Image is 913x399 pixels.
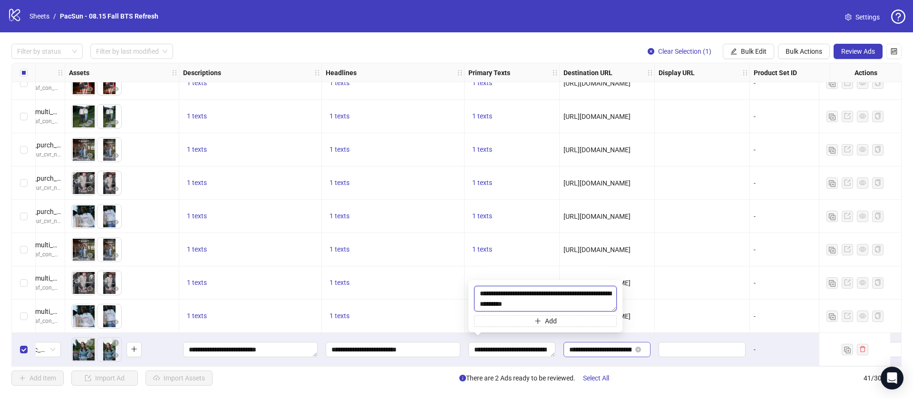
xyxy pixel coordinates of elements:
div: - [754,344,841,355]
img: Asset 2 [97,338,121,361]
button: 1 texts [326,111,353,122]
button: Duplicate [826,177,838,189]
span: Bulk Actions [786,48,822,55]
span: eye [87,352,93,359]
a: PacSun - 08.15 Fall BTS Refresh [58,11,160,21]
span: Review Ads [841,48,875,55]
span: info-circle [459,375,466,381]
button: 1 texts [183,144,211,156]
span: eye [859,246,866,253]
button: 1 texts [468,277,496,289]
span: export [844,79,851,86]
span: eye [87,252,93,259]
div: Select row 35 [12,133,36,166]
div: Resize Descriptions column [319,63,321,82]
button: Preview [110,350,121,361]
button: Preview [84,217,96,228]
img: Asset 1 [72,171,96,195]
span: holder [748,69,755,76]
img: Asset 2 [97,304,121,328]
button: 1 texts [183,311,211,322]
button: Duplicate [826,244,838,255]
div: Open Intercom Messenger [881,367,903,389]
span: eye [859,312,866,319]
span: holder [456,69,463,76]
span: [URL][DOMAIN_NAME] [563,279,631,287]
span: close-circle [635,347,641,352]
button: 1 texts [183,277,211,289]
span: holder [463,69,470,76]
span: 1 texts [330,146,350,153]
span: eye [87,185,93,192]
span: Add [545,317,557,325]
span: 1 texts [187,79,207,87]
span: 1 texts [330,112,350,120]
button: 1 texts [326,144,353,156]
span: eye [859,279,866,286]
button: Preview [84,317,96,328]
button: Preview [84,283,96,295]
span: Settings [855,12,880,22]
span: [URL][DOMAIN_NAME] [563,79,631,87]
button: 1 texts [468,244,496,255]
img: Asset 2 [97,271,121,295]
div: Resize Assets column [176,63,179,82]
button: 1 texts [326,277,353,289]
span: 1 texts [187,245,207,253]
button: Configure table settings [886,44,902,59]
img: Asset 1 [72,138,96,162]
strong: Actions [855,68,877,78]
span: holder [64,69,70,76]
button: Add [474,315,617,327]
button: 1 texts [468,211,496,222]
span: 1 texts [330,179,350,186]
div: Resize Destination URL column [652,63,654,82]
span: eye [112,219,119,225]
button: 1 texts [326,244,353,255]
button: Preview [110,150,121,162]
div: Select row 37 [12,200,36,233]
span: export [844,312,851,319]
button: Preview [110,184,121,195]
div: Select all rows [12,63,36,82]
span: 1 texts [472,245,492,253]
button: Preview [110,283,121,295]
a: Settings [837,10,887,25]
div: - [754,145,841,155]
span: eye [112,152,119,159]
button: Duplicate [826,277,838,289]
span: eye [112,119,119,126]
span: close-circle [112,340,119,346]
button: 1 texts [326,311,353,322]
span: eye [112,252,119,259]
button: Duplicate [826,311,838,322]
span: 1 texts [472,179,492,186]
div: - [754,211,841,222]
span: eye [859,113,866,119]
button: Bulk Actions [778,44,830,59]
strong: Headlines [326,68,357,78]
span: eye [112,319,119,325]
div: Resize Display URL column [747,63,749,82]
div: Resize Primary Texts column [557,63,559,82]
strong: Assets [69,68,89,78]
img: Asset 1 [72,105,96,128]
span: 1 texts [472,79,492,87]
button: 1 texts [468,78,496,89]
img: Asset 1 [72,204,96,228]
span: 1 texts [330,245,350,253]
button: 1 texts [326,211,353,222]
span: question-circle [891,10,905,24]
img: Asset 2 [97,105,121,128]
span: 1 texts [472,146,492,153]
span: eye [87,152,93,159]
span: [URL][DOMAIN_NAME] [563,146,631,154]
button: 1 texts [183,177,211,189]
img: Asset 1 [72,338,96,361]
strong: Display URL [659,68,695,78]
button: Delete [84,338,96,349]
span: 1 texts [187,112,207,120]
span: eye [859,213,866,219]
span: export [844,179,851,186]
button: Duplicate [826,144,838,156]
